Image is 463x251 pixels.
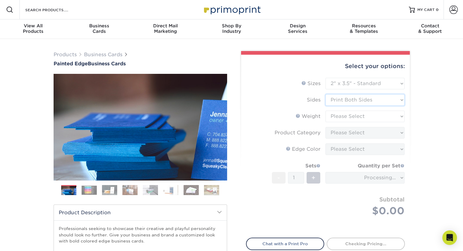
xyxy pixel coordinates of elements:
div: & Support [397,23,463,34]
a: Resources& Templates [331,19,397,39]
span: Design [265,23,331,29]
a: Products [54,52,77,57]
img: Business Cards 04 [122,185,138,195]
div: Marketing [132,23,198,34]
input: SEARCH PRODUCTS..... [25,6,84,13]
div: Industry [198,23,265,34]
img: Business Cards 06 [163,185,178,195]
img: Business Cards 03 [102,185,117,195]
div: Select your options: [246,55,405,78]
div: Services [265,23,331,34]
span: Resources [331,23,397,29]
img: Business Cards 01 [61,183,76,198]
img: Primoprint [201,3,262,16]
a: Chat with a Print Pro [246,238,324,250]
a: Painted EdgeBusiness Cards [54,61,227,67]
h2: Product Description [54,205,227,220]
iframe: Google Customer Reviews [2,232,52,249]
div: & Templates [331,23,397,34]
h1: Business Cards [54,61,227,67]
a: Business Cards [84,52,122,57]
div: Cards [66,23,132,34]
a: DesignServices [265,19,331,39]
img: Business Cards 08 [204,185,219,195]
span: Painted Edge [54,61,88,67]
span: Shop By [198,23,265,29]
span: 0 [436,8,439,12]
a: Shop ByIndustry [198,19,265,39]
span: Contact [397,23,463,29]
img: Business Cards 07 [184,185,199,195]
a: Checking Pricing... [327,238,405,250]
span: Direct Mail [132,23,198,29]
div: Open Intercom Messenger [442,230,457,245]
img: Business Cards 02 [82,186,97,195]
img: Painted Edge 01 [54,40,227,214]
a: Contact& Support [397,19,463,39]
span: MY CART [417,7,435,12]
span: Business [66,23,132,29]
a: BusinessCards [66,19,132,39]
a: Direct MailMarketing [132,19,198,39]
img: Business Cards 05 [143,185,158,195]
